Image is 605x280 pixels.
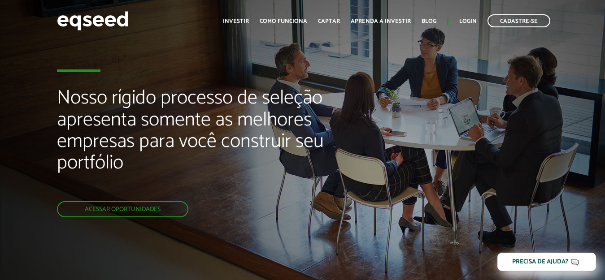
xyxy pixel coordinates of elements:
[57,201,188,217] a: Acessar oportunidades
[318,18,340,24] a: Captar
[459,18,477,24] a: Login
[487,14,550,27] a: Cadastre-se
[260,18,307,24] a: Como funciona
[351,18,411,24] a: Aprenda a investir
[57,9,129,33] img: EqSeed
[223,18,249,24] a: Investir
[57,87,346,201] h2: Nosso rígido processo de seleção apresenta somente as melhores empresas para você construir seu p...
[422,18,436,24] a: Blog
